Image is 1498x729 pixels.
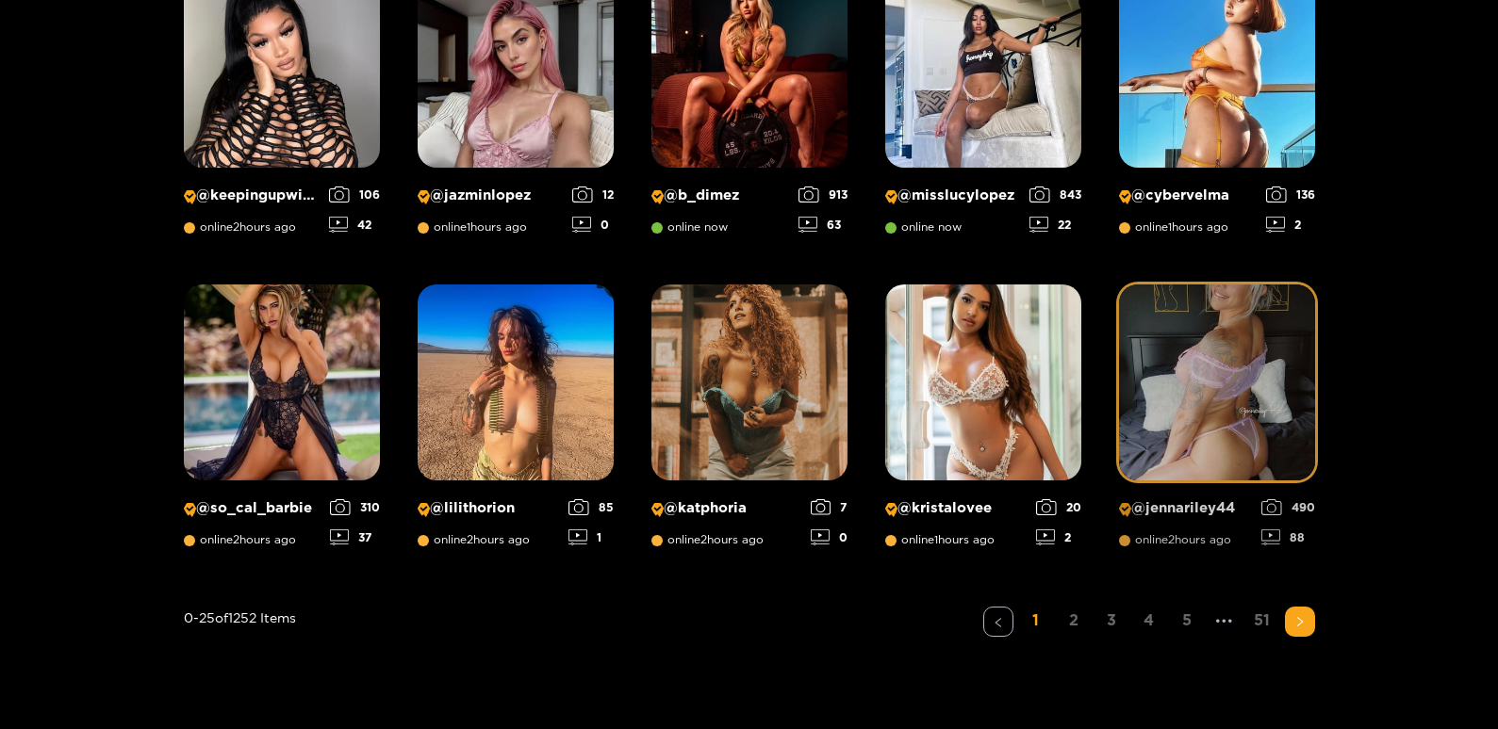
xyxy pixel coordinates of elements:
li: 4 [1134,607,1164,637]
div: 2 [1266,217,1315,233]
div: 85 [568,499,614,515]
div: 37 [330,529,380,545]
a: 2 [1059,607,1089,634]
div: 1 [568,529,614,545]
div: 42 [329,217,380,233]
a: Creator Profile Image: lilithorion@lilithoriononline2hours ago851 [418,284,614,559]
img: Creator Profile Image: katphoria [651,284,848,480]
div: 490 [1261,499,1315,515]
span: online 1 hours ago [885,533,995,546]
p: @ katphoria [651,499,801,517]
div: 2 [1036,529,1081,545]
div: 106 [329,186,380,202]
p: @ b_dimez [651,186,789,204]
a: 4 [1134,607,1164,634]
div: 12 [572,186,614,202]
a: 1 [1021,607,1051,634]
li: 3 [1096,607,1127,637]
p: @ misslucylopez [885,186,1020,204]
div: 843 [1029,186,1081,202]
span: ••• [1210,607,1240,637]
span: online 2 hours ago [418,533,530,546]
span: online 1 hours ago [1119,220,1228,234]
div: 7 [811,499,848,515]
img: Creator Profile Image: kristalovee [885,284,1081,480]
li: 1 [1021,607,1051,637]
a: 5 [1172,607,1202,634]
div: 88 [1261,529,1315,545]
div: 20 [1036,499,1081,515]
p: @ jazminlopez [418,186,563,204]
li: Previous Page [983,607,1013,637]
div: 0 - 25 of 1252 items [184,607,296,712]
span: online 1 hours ago [418,220,527,234]
p: @ jennariley44 [1119,499,1252,517]
span: right [1294,616,1306,627]
div: 136 [1266,186,1315,202]
img: Creator Profile Image: so_cal_barbie [184,284,380,480]
div: 913 [798,186,848,202]
p: @ so_cal_barbie [184,499,321,517]
p: @ keepingupwithmo [184,186,320,204]
button: left [983,607,1013,637]
li: 5 [1172,607,1202,637]
li: 2 [1059,607,1089,637]
a: Creator Profile Image: kristalovee@kristaloveeonline1hours ago202 [885,284,1081,559]
span: left [993,617,1004,628]
li: Next Page [1285,607,1315,637]
span: online 2 hours ago [651,533,764,546]
span: online now [885,220,962,234]
div: 0 [811,529,848,545]
div: 63 [798,217,848,233]
span: online 2 hours ago [184,220,296,234]
img: Creator Profile Image: jennariley44 [1119,284,1315,480]
li: Next 5 Pages [1210,607,1240,637]
div: 22 [1029,217,1081,233]
a: Creator Profile Image: so_cal_barbie@so_cal_barbieonline2hours ago31037 [184,284,380,559]
li: 51 [1247,607,1277,637]
a: Creator Profile Image: jennariley44@jennariley44online2hours ago49088 [1119,284,1315,559]
p: @ cybervelma [1119,186,1257,204]
a: Creator Profile Image: katphoria@katphoriaonline2hours ago70 [651,284,848,559]
a: 3 [1096,607,1127,634]
div: 0 [572,217,614,233]
span: online 2 hours ago [1119,533,1231,546]
p: @ kristalovee [885,499,1027,517]
button: right [1285,607,1315,637]
a: 51 [1247,607,1277,634]
span: online 2 hours ago [184,533,296,546]
span: online now [651,220,728,234]
div: 310 [330,499,380,515]
p: @ lilithorion [418,499,559,517]
img: Creator Profile Image: lilithorion [418,284,614,480]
